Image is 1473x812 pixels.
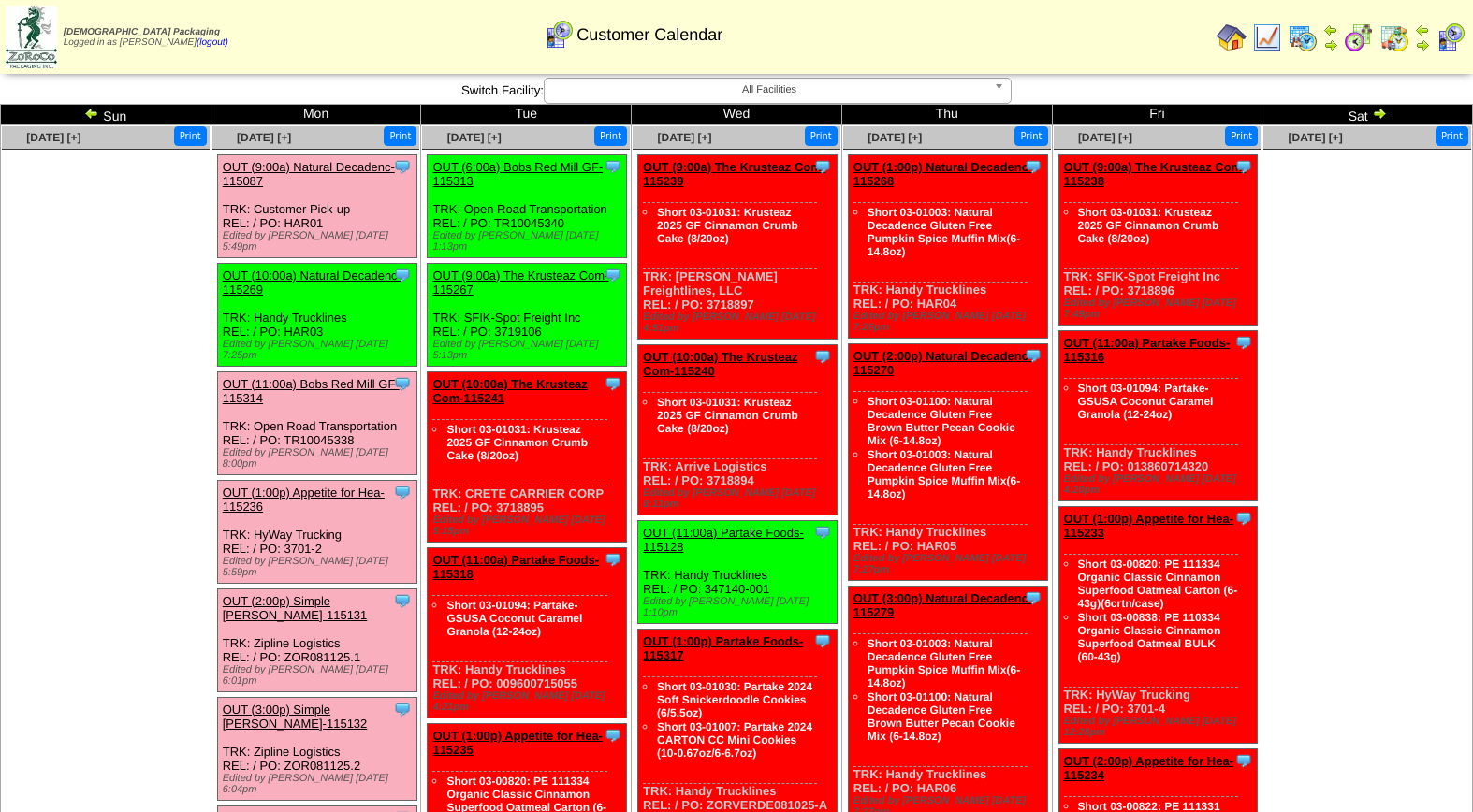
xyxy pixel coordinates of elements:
[544,20,574,50] img: calendarcustomer.gif
[217,589,416,692] div: TRK: Zipline Logistics REL: / PO: ZOR081125.1
[1289,131,1343,144] a: [DATE] [+]
[1014,126,1047,146] button: Print
[594,126,627,146] button: Print
[643,350,797,378] a: OUT (10:00a) The Krusteaz Com-115240
[1288,22,1318,52] img: calendarprod.gif
[1064,336,1231,364] a: OUT (11:00a) Partake Foods-115316
[1323,37,1338,52] img: arrowright.gif
[217,698,416,801] div: TRK: Zipline Logistics REL: / PO: ZOR081125.2
[432,377,587,405] a: OUT (10:00a) The Krusteaz Com-115241
[657,720,812,760] a: Short 03-01007: Partake 2024 CARTON CC Mini Cookies (10-0.67oz/6-6.7oz)
[1252,22,1282,52] img: line_graph.gif
[1262,105,1473,125] td: Sat
[223,447,416,470] div: Edited by [PERSON_NAME] [DATE] 8:00pm
[217,155,416,258] div: TRK: Customer Pick-up REL: / PO: HAR01
[657,680,812,719] a: Short 03-01030: Partake 2024 Soft Snickerdoodle Cookies (6/5.5oz)
[432,690,626,713] div: Edited by [PERSON_NAME] [DATE] 4:21pm
[1024,157,1043,176] img: Tooltip
[868,690,1015,743] a: Short 03-01100: Natural Decadence Gluten Free Brown Butter Pecan Cookie Mix (6-14.8oz)
[223,268,401,297] a: OUT (10:00a) Natural Decadenc-115269
[432,268,608,297] a: OUT (9:00a) The Krusteaz Com-115267
[813,631,832,650] img: Tooltip
[1225,126,1258,146] button: Print
[868,448,1020,500] a: Short 03-01003: Natural Decadence Gluten Free Pumpkin Spice Muffin Mix(6-14.8oz)
[393,266,412,284] img: Tooltip
[552,79,986,101] span: All Facilities
[428,264,627,367] div: TRK: SFIK-Spot Freight Inc REL: / PO: 3719106
[432,553,599,581] a: OUT (11:00a) Partake Foods-115318
[223,377,400,405] a: OUT (11:00a) Bobs Red Mill GF-115314
[868,131,922,144] a: [DATE] [+]
[657,206,798,245] a: Short 03-01031: Krusteaz 2025 GF Cinnamon Crumb Cake (8/20oz)
[237,131,291,144] span: [DATE] [+]
[1234,157,1253,176] img: Tooltip
[1234,333,1253,352] img: Tooltip
[26,131,80,144] a: [DATE] [+]
[1064,473,1258,496] div: Edited by [PERSON_NAME] [DATE] 4:20pm
[1078,206,1219,245] a: Short 03-01031: Krusteaz 2025 GF Cinnamon Crumb Cake (8/20oz)
[421,105,632,125] td: Tue
[211,105,421,125] td: Mon
[868,206,1020,258] a: Short 03-01003: Natural Decadence Gluten Free Pumpkin Spice Muffin Mix(6-14.8oz)
[643,596,837,618] div: Edited by [PERSON_NAME] [DATE] 1:10pm
[1064,512,1234,540] a: OUT (1:00p) Appetite for Hea-115233
[1024,346,1043,365] img: Tooltip
[446,599,582,638] a: Short 03-01094: Partake-GSUSA Coconut Caramel Granola (12-24oz)
[657,131,711,144] a: [DATE] [+]
[1078,558,1238,610] a: Short 03-00820: PE 111334 Organic Classic Cinnamon Superfood Oatmeal Carton (6-43g)(6crtn/case)
[432,729,603,757] a: OUT (1:00p) Appetite for Hea-115235
[393,591,412,610] img: Tooltip
[428,155,627,258] div: TRK: Open Road Transportation REL: / PO: TR10045340
[643,312,837,334] div: Edited by [PERSON_NAME] [DATE] 4:51pm
[217,481,416,584] div: TRK: HyWay Trucking REL: / PO: 3701-2
[393,374,412,393] img: Tooltip
[1064,754,1234,782] a: OUT (2:00p) Appetite for Hea-115234
[1234,751,1253,770] img: Tooltip
[393,700,412,718] img: Tooltip
[813,157,832,176] img: Tooltip
[64,27,228,48] span: Logged in as [PERSON_NAME]
[1058,155,1258,326] div: TRK: SFIK-Spot Freight Inc REL: / PO: 3718896
[447,131,502,144] a: [DATE] [+]
[217,264,416,367] div: TRK: Handy Trucklines REL: / PO: HAR03
[643,160,825,188] a: OUT (9:00a) The Krusteaz Com-115239
[217,372,416,475] div: TRK: Open Road Transportation REL: / PO: TR10045338
[393,157,412,176] img: Tooltip
[1436,126,1468,146] button: Print
[1052,105,1262,125] td: Fri
[657,396,798,435] a: Short 03-01031: Krusteaz 2025 GF Cinnamon Crumb Cake (8/20oz)
[223,160,395,188] a: OUT (9:00a) Natural Decadenc-115087
[428,372,627,543] div: TRK: CRETE CARRIER CORP REL: / PO: 3718895
[848,344,1047,581] div: TRK: Handy Trucklines REL: / PO: HAR05
[1323,22,1338,37] img: arrowleft.gif
[604,266,622,284] img: Tooltip
[1078,611,1221,663] a: Short 03-00838: PE 110334 Organic Classic Cinnamon Superfood Oatmeal BULK (60-43g)
[1064,160,1247,188] a: OUT (9:00a) The Krusteaz Com-115238
[223,664,416,687] div: Edited by [PERSON_NAME] [DATE] 6:01pm
[638,155,838,340] div: TRK: [PERSON_NAME] Freightlines, LLC REL: / PO: 3718897
[1058,507,1258,744] div: TRK: HyWay Trucking REL: / PO: 3701-4
[1344,22,1374,52] img: calendarblend.gif
[604,157,622,176] img: Tooltip
[223,703,368,731] a: OUT (3:00p) Simple [PERSON_NAME]-115132
[604,726,622,745] img: Tooltip
[6,6,57,68] img: zoroco-logo-small.webp
[1379,22,1409,52] img: calendarinout.gif
[576,25,722,45] span: Customer Calendar
[1078,131,1132,144] a: [DATE] [+]
[1,105,211,125] td: Sun
[64,27,220,37] span: [DEMOGRAPHIC_DATA] Packaging
[868,395,1015,447] a: Short 03-01100: Natural Decadence Gluten Free Brown Butter Pecan Cookie Mix (6-14.8oz)
[1415,37,1430,52] img: arrowright.gif
[632,105,842,125] td: Wed
[432,339,626,361] div: Edited by [PERSON_NAME] [DATE] 5:13pm
[853,311,1047,333] div: Edited by [PERSON_NAME] [DATE] 7:26pm
[432,230,626,253] div: Edited by [PERSON_NAME] [DATE] 1:13pm
[638,345,838,515] div: TRK: Arrive Logistics REL: / PO: 3718894
[1064,297,1258,320] div: Edited by [PERSON_NAME] [DATE] 7:49pm
[604,550,622,569] img: Tooltip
